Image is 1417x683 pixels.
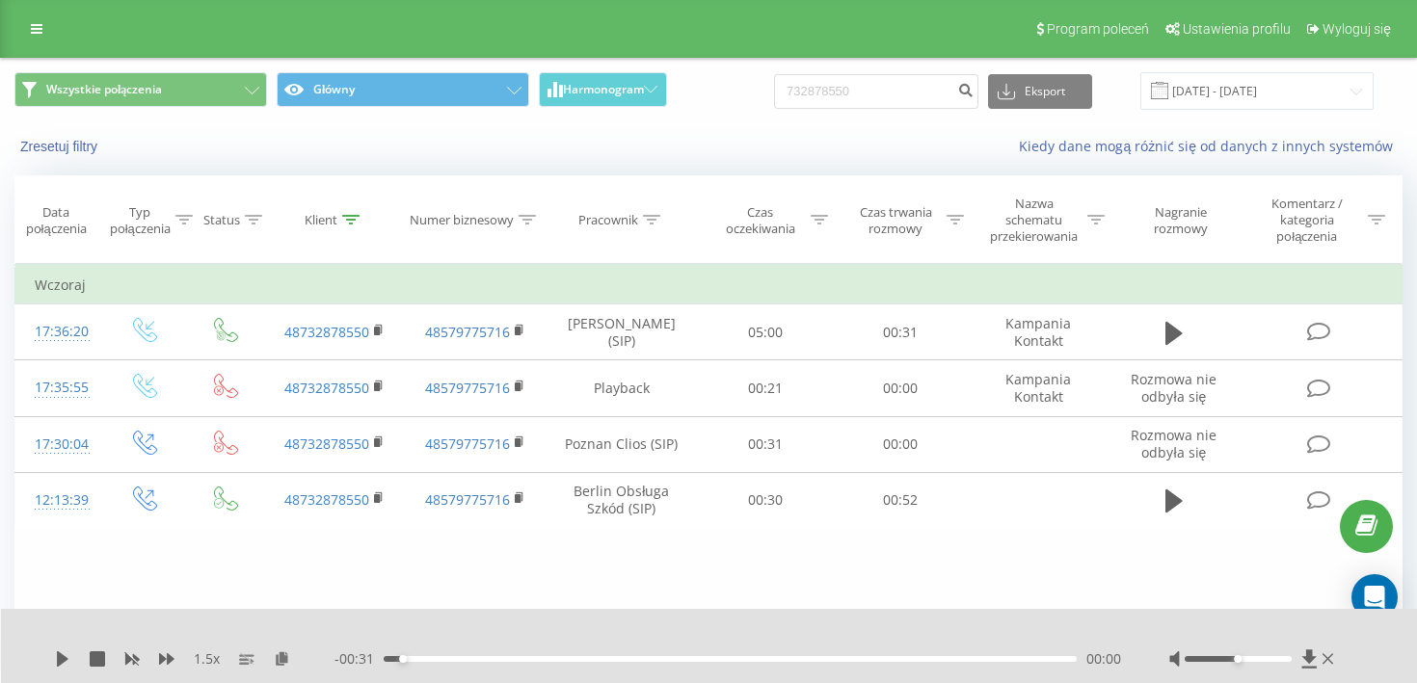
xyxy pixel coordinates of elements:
[1250,196,1363,245] div: Komentarz / kategoria połączenia
[425,490,510,509] a: 48579775716
[1127,204,1235,237] div: Nagranie rozmowy
[14,72,267,107] button: Wszystkie połączenia
[35,369,82,407] div: 17:35:55
[1131,370,1216,406] span: Rozmowa nie odbyła się
[833,416,968,472] td: 00:00
[284,490,369,509] a: 48732878550
[1019,137,1403,155] a: Kiedy dane mogą różnić się od danych z innych systemów
[774,74,978,109] input: Wyszukiwanie według numeru
[850,204,942,237] div: Czas trwania rozmowy
[1131,426,1216,461] span: Rozmowa nie odbyła się
[1235,655,1243,663] div: Accessibility label
[563,83,644,96] span: Harmonogram
[277,72,529,107] button: Główny
[284,434,369,453] a: 48732878550
[194,649,220,669] span: 1.5 x
[1047,21,1149,37] span: Program poleceń
[546,360,697,416] td: Playback
[305,212,337,228] div: Klient
[697,416,832,472] td: 00:31
[284,379,369,397] a: 48732878550
[986,196,1083,245] div: Nazwa schematu przekierowania
[833,360,968,416] td: 00:00
[697,304,832,360] td: 05:00
[284,323,369,341] a: 48732878550
[715,204,807,237] div: Czas oczekiwania
[968,304,1109,360] td: Kampania Kontakt
[14,138,107,155] button: Zresetuj filtry
[35,313,82,351] div: 17:36:20
[546,416,697,472] td: Poznan Clios (SIP)
[425,323,510,341] a: 48579775716
[110,204,171,237] div: Typ połączenia
[15,266,1403,304] td: Wczoraj
[1183,21,1291,37] span: Ustawienia profilu
[1323,21,1391,37] span: Wyloguj się
[539,72,667,107] button: Harmonogram
[425,379,510,397] a: 48579775716
[546,472,697,528] td: Berlin Obsługa Szkód (SIP)
[697,472,832,528] td: 00:30
[968,360,1109,416] td: Kampania Kontakt
[988,74,1092,109] button: Eksport
[334,649,384,669] span: - 00:31
[1351,574,1398,620] div: Open Intercom Messenger
[35,482,82,519] div: 12:13:39
[697,360,832,416] td: 00:21
[833,472,968,528] td: 00:52
[578,212,638,228] div: Pracownik
[1086,649,1121,669] span: 00:00
[46,82,162,97] span: Wszystkie połączenia
[410,212,514,228] div: Numer biznesowy
[35,426,82,463] div: 17:30:04
[15,204,96,237] div: Data połączenia
[833,304,968,360] td: 00:31
[546,304,697,360] td: [PERSON_NAME] (SIP)
[399,655,407,663] div: Accessibility label
[425,434,510,453] a: 48579775716
[203,212,240,228] div: Status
